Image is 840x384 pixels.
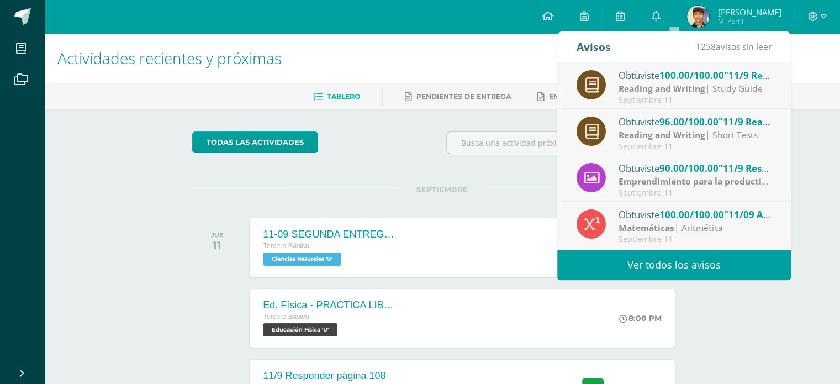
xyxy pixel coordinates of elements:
span: 96.00/100.00 [659,115,719,128]
strong: Emprendimiento para la productividad [619,175,785,187]
span: avisos sin leer [696,40,772,52]
div: 8:00 PM [619,313,662,323]
div: JUE [211,231,224,239]
div: | Zona [619,175,772,188]
img: 0e6c51aebb6d4d2a5558b620d4561360.png [687,6,709,28]
a: Pendientes de entrega [405,88,511,106]
a: todas las Actividades [192,131,318,153]
div: Septiembre 11 [619,142,772,151]
div: | Study Guide [619,82,772,95]
span: Mi Perfil [717,17,781,26]
div: | Aritmética [619,222,772,234]
span: Educación Física 'U' [263,323,337,336]
span: Tablero [327,92,360,101]
div: | Short Tests [619,129,772,141]
div: 11/9 Responder página 108 [263,370,385,382]
strong: Reading and Writing [619,129,705,141]
input: Busca una actividad próxima aquí... [447,132,691,154]
strong: Matemáticas [619,222,674,234]
a: Tablero [313,88,360,106]
span: Actividades recientes y próximas [57,48,282,69]
div: Septiembre 11 [619,235,772,244]
span: 100.00/100.00 [659,69,724,82]
span: Ciencias Naturales 'U' [263,253,341,266]
span: Tercero Básico [263,242,309,250]
div: Obtuviste en [619,161,772,175]
div: 11 [211,239,224,252]
div: Septiembre 11 [619,96,772,105]
span: 1258 [696,40,716,52]
div: Septiembre 11 [619,188,772,198]
div: Avisos [577,31,611,62]
span: Entregadas [549,92,598,101]
div: Obtuviste en [619,114,772,129]
div: Ed. Física - PRACTICA LIBRE Voleibol - S4C2 [263,299,395,311]
span: [PERSON_NAME] [717,7,781,18]
div: 11-09 SEGUNDA ENTREGA DE GUÍA [263,229,395,240]
a: Entregadas [537,88,598,106]
a: Ver todos los avisos [557,250,791,280]
div: Obtuviste en [619,68,772,82]
span: SEPTIEMBRE [399,185,485,194]
span: Pendientes de entrega [416,92,511,101]
span: 100.00/100.00 [659,208,724,221]
strong: Reading and Writing [619,82,705,94]
div: Obtuviste en [619,207,772,222]
span: 90.00/100.00 [659,162,719,175]
span: Tercero Básico [263,313,309,320]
